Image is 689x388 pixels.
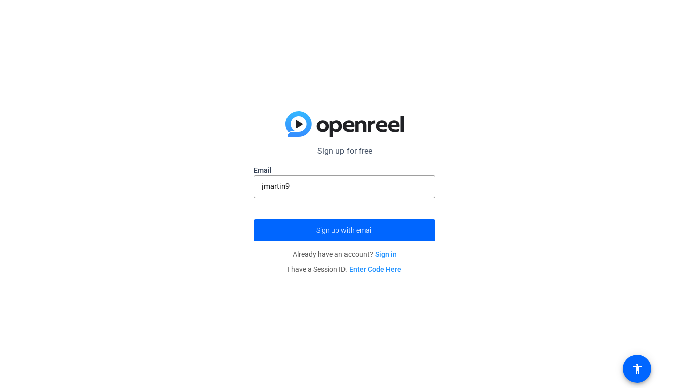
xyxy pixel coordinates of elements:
p: Sign up for free [254,145,435,157]
img: blue-gradient.svg [285,111,404,137]
label: Email [254,165,435,175]
mat-icon: accessibility [631,363,643,375]
span: I have a Session ID. [288,265,401,273]
span: Already have an account? [293,250,397,258]
button: Sign up with email [254,219,435,241]
a: Enter Code Here [349,265,401,273]
a: Sign in [375,250,397,258]
input: Enter Email Address [262,180,427,192]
